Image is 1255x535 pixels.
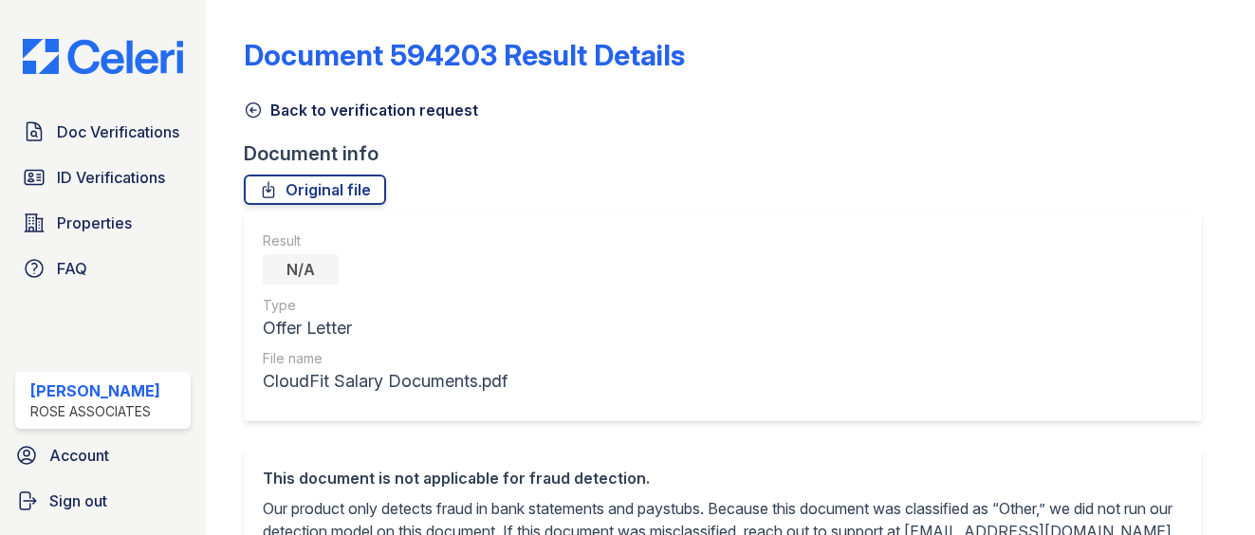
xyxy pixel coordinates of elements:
div: This document is not applicable for fraud detection. [263,467,1184,489]
span: ID Verifications [57,166,165,189]
img: CE_Logo_Blue-a8612792a0a2168367f1c8372b55b34899dd931a85d93a1a3d3e32e68fde9ad4.png [8,39,198,75]
span: Sign out [49,489,107,512]
a: ID Verifications [15,158,191,196]
span: Account [49,444,109,467]
a: Original file [244,175,386,205]
a: Sign out [8,482,198,520]
a: FAQ [15,249,191,287]
div: CloudFit Salary Documents.pdf [263,368,508,395]
span: Doc Verifications [57,120,179,143]
div: File name [263,349,508,368]
span: FAQ [57,257,87,280]
a: Doc Verifications [15,113,191,151]
div: [PERSON_NAME] [30,379,160,402]
div: Offer Letter [263,315,508,341]
div: Result [263,231,508,250]
div: Type [263,296,508,315]
a: Document 594203 Result Details [244,38,685,72]
a: Back to verification request [244,99,478,121]
a: Account [8,436,198,474]
div: Document info [244,140,1218,167]
div: Rose Associates [30,402,160,421]
span: Properties [57,212,132,234]
a: Properties [15,204,191,242]
div: N/A [263,254,339,285]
